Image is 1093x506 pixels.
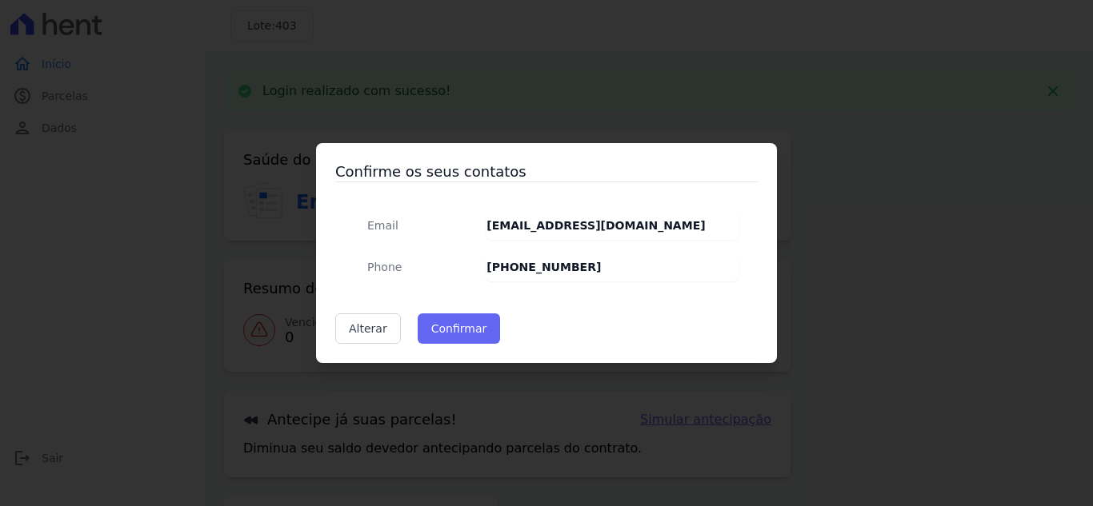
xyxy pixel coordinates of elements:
h3: Confirme os seus contatos [335,162,758,181]
strong: [PHONE_NUMBER] [486,261,601,273]
span: translation missing: pt-BR.public.contracts.modal.confirmation.email [367,219,398,232]
button: Confirmar [418,313,501,344]
a: Alterar [335,313,401,344]
span: translation missing: pt-BR.public.contracts.modal.confirmation.phone [367,261,402,273]
strong: [EMAIL_ADDRESS][DOMAIN_NAME] [486,219,705,232]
